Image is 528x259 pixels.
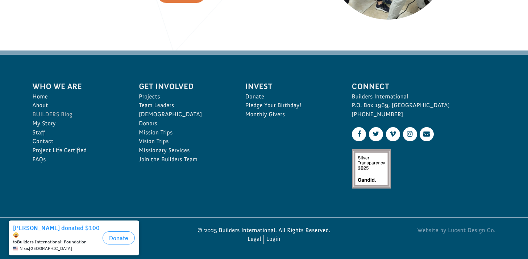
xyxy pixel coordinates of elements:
a: Mission Trips [139,128,229,137]
span: Nixa , [GEOGRAPHIC_DATA] [20,29,72,34]
span: Invest [245,80,336,92]
span: Connect [352,80,496,92]
a: Pledge Your Birthday! [245,101,336,110]
a: Contact [33,137,123,146]
a: Instagram [403,127,417,141]
p: © 2025 Builders International. All Rights Reserved. [188,226,340,235]
a: Facebook [352,127,366,141]
div: to [13,23,100,28]
span: Who We Are [33,80,123,92]
span: Get Involved [139,80,229,92]
button: Donate [103,15,135,28]
a: Donate [245,92,336,101]
a: Twitter [369,127,383,141]
a: My Story [33,119,123,128]
a: Login [266,235,280,244]
a: Contact Us [420,127,434,141]
a: Project Life Certified [33,146,123,155]
a: Legal [248,235,261,244]
a: Missionary Services [139,146,229,155]
a: FAQs [33,155,123,164]
a: BUILDERS Blog [33,110,123,119]
a: Staff [33,128,123,137]
a: Vision Trips [139,137,229,146]
a: Website by Lucent Design Co. [345,226,496,235]
a: Join the Builders Team [139,155,229,164]
a: Projects [139,92,229,101]
p: Builders International P.O. Box 1969, [GEOGRAPHIC_DATA] [PHONE_NUMBER] [352,92,496,119]
img: emoji grinningFace [13,15,19,21]
a: [DEMOGRAPHIC_DATA] [139,110,229,119]
div: [PERSON_NAME] donated $100 [13,7,100,22]
strong: Builders International: Foundation [17,22,87,28]
a: Team Leaders [139,101,229,110]
img: Silver Transparency Rating for 2025 by Candid [352,149,391,189]
a: Donors [139,119,229,128]
a: Vimeo [386,127,400,141]
a: Monthly Givers [245,110,336,119]
a: Home [33,92,123,101]
img: US.png [13,29,18,34]
a: About [33,101,123,110]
